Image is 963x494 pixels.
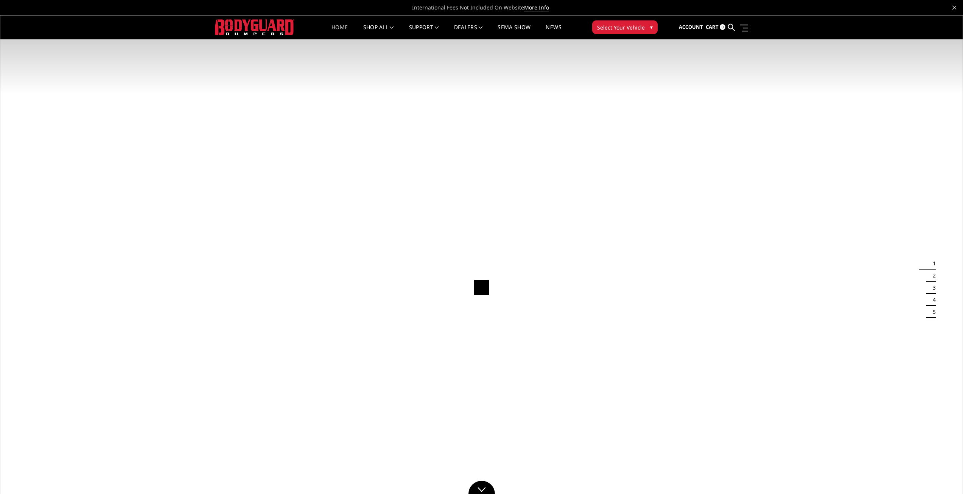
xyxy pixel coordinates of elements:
[650,23,653,31] span: ▾
[706,17,725,37] a: Cart 0
[331,25,348,39] a: Home
[928,270,936,282] button: 2 of 5
[546,25,561,39] a: News
[679,17,703,37] a: Account
[928,294,936,306] button: 4 of 5
[928,257,936,270] button: 1 of 5
[928,306,936,318] button: 5 of 5
[592,20,658,34] button: Select Your Vehicle
[363,25,394,39] a: shop all
[215,19,294,35] img: BODYGUARD BUMPERS
[468,481,495,494] a: Click to Down
[928,282,936,294] button: 3 of 5
[679,23,703,30] span: Account
[706,23,719,30] span: Cart
[454,25,483,39] a: Dealers
[597,23,645,31] span: Select Your Vehicle
[524,4,549,11] a: More Info
[720,24,725,30] span: 0
[498,25,531,39] a: SEMA Show
[409,25,439,39] a: Support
